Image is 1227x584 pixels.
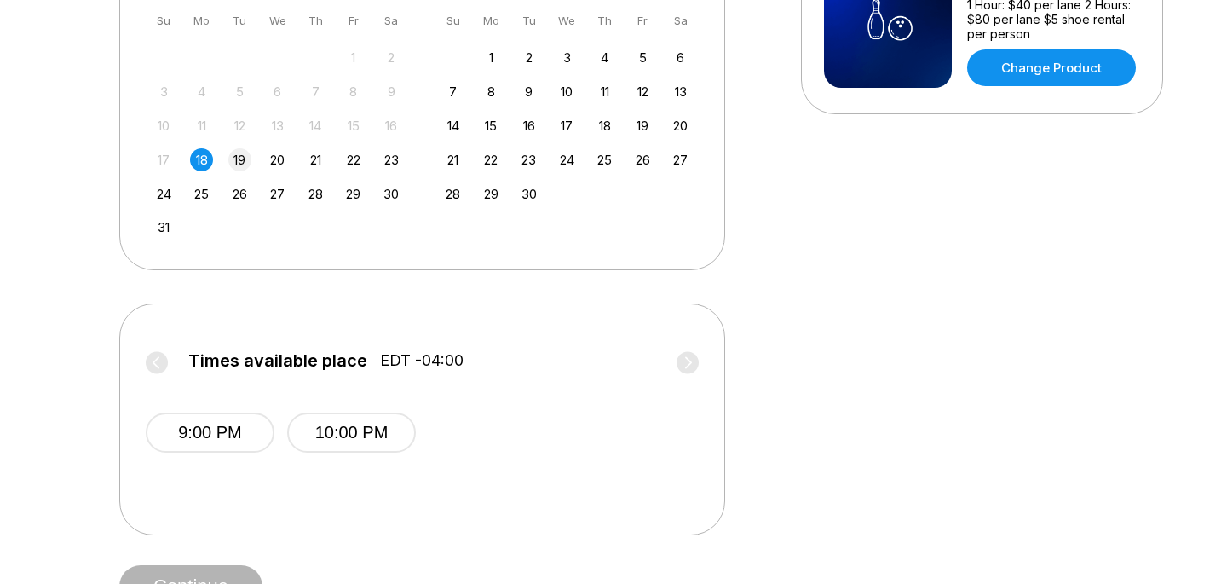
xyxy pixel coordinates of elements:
[517,182,540,205] div: Choose Tuesday, September 30th, 2025
[153,9,176,32] div: Su
[517,9,540,32] div: Tu
[266,80,289,103] div: Not available Wednesday, August 6th, 2025
[380,182,403,205] div: Choose Saturday, August 30th, 2025
[228,182,251,205] div: Choose Tuesday, August 26th, 2025
[441,80,464,103] div: Choose Sunday, September 7th, 2025
[440,44,695,205] div: month 2025-09
[342,148,365,171] div: Choose Friday, August 22nd, 2025
[380,114,403,137] div: Not available Saturday, August 16th, 2025
[304,182,327,205] div: Choose Thursday, August 28th, 2025
[287,413,416,453] button: 10:00 PM
[517,114,540,137] div: Choose Tuesday, September 16th, 2025
[153,114,176,137] div: Not available Sunday, August 10th, 2025
[631,46,654,69] div: Choose Friday, September 5th, 2025
[266,148,289,171] div: Choose Wednesday, August 20th, 2025
[669,114,692,137] div: Choose Saturday, September 20th, 2025
[190,148,213,171] div: Choose Monday, August 18th, 2025
[380,80,403,103] div: Not available Saturday, August 9th, 2025
[480,114,503,137] div: Choose Monday, September 15th, 2025
[342,114,365,137] div: Not available Friday, August 15th, 2025
[441,9,464,32] div: Su
[228,9,251,32] div: Tu
[266,9,289,32] div: We
[342,182,365,205] div: Choose Friday, August 29th, 2025
[593,80,616,103] div: Choose Thursday, September 11th, 2025
[593,9,616,32] div: Th
[556,9,579,32] div: We
[669,80,692,103] div: Choose Saturday, September 13th, 2025
[153,148,176,171] div: Not available Sunday, August 17th, 2025
[342,9,365,32] div: Fr
[669,46,692,69] div: Choose Saturday, September 6th, 2025
[228,148,251,171] div: Choose Tuesday, August 19th, 2025
[190,9,213,32] div: Mo
[380,46,403,69] div: Not available Saturday, August 2nd, 2025
[342,80,365,103] div: Not available Friday, August 8th, 2025
[304,80,327,103] div: Not available Thursday, August 7th, 2025
[380,9,403,32] div: Sa
[480,80,503,103] div: Choose Monday, September 8th, 2025
[190,80,213,103] div: Not available Monday, August 4th, 2025
[266,114,289,137] div: Not available Wednesday, August 13th, 2025
[153,182,176,205] div: Choose Sunday, August 24th, 2025
[304,148,327,171] div: Choose Thursday, August 21st, 2025
[380,148,403,171] div: Choose Saturday, August 23rd, 2025
[631,148,654,171] div: Choose Friday, September 26th, 2025
[593,148,616,171] div: Choose Thursday, September 25th, 2025
[480,46,503,69] div: Choose Monday, September 1st, 2025
[631,9,654,32] div: Fr
[517,46,540,69] div: Choose Tuesday, September 2nd, 2025
[556,80,579,103] div: Choose Wednesday, September 10th, 2025
[669,148,692,171] div: Choose Saturday, September 27th, 2025
[480,182,503,205] div: Choose Monday, September 29th, 2025
[480,148,503,171] div: Choose Monday, September 22nd, 2025
[556,46,579,69] div: Choose Wednesday, September 3rd, 2025
[517,148,540,171] div: Choose Tuesday, September 23rd, 2025
[631,80,654,103] div: Choose Friday, September 12th, 2025
[441,148,464,171] div: Choose Sunday, September 21st, 2025
[266,182,289,205] div: Choose Wednesday, August 27th, 2025
[146,413,274,453] button: 9:00 PM
[190,114,213,137] div: Not available Monday, August 11th, 2025
[228,114,251,137] div: Not available Tuesday, August 12th, 2025
[190,182,213,205] div: Choose Monday, August 25th, 2025
[153,80,176,103] div: Not available Sunday, August 3rd, 2025
[441,114,464,137] div: Choose Sunday, September 14th, 2025
[150,44,406,240] div: month 2025-08
[380,351,464,370] span: EDT -04:00
[593,46,616,69] div: Choose Thursday, September 4th, 2025
[967,49,1136,86] a: Change Product
[669,9,692,32] div: Sa
[188,351,367,370] span: Times available place
[517,80,540,103] div: Choose Tuesday, September 9th, 2025
[441,182,464,205] div: Choose Sunday, September 28th, 2025
[593,114,616,137] div: Choose Thursday, September 18th, 2025
[556,148,579,171] div: Choose Wednesday, September 24th, 2025
[304,114,327,137] div: Not available Thursday, August 14th, 2025
[342,46,365,69] div: Not available Friday, August 1st, 2025
[153,216,176,239] div: Choose Sunday, August 31st, 2025
[556,114,579,137] div: Choose Wednesday, September 17th, 2025
[631,114,654,137] div: Choose Friday, September 19th, 2025
[480,9,503,32] div: Mo
[228,80,251,103] div: Not available Tuesday, August 5th, 2025
[304,9,327,32] div: Th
